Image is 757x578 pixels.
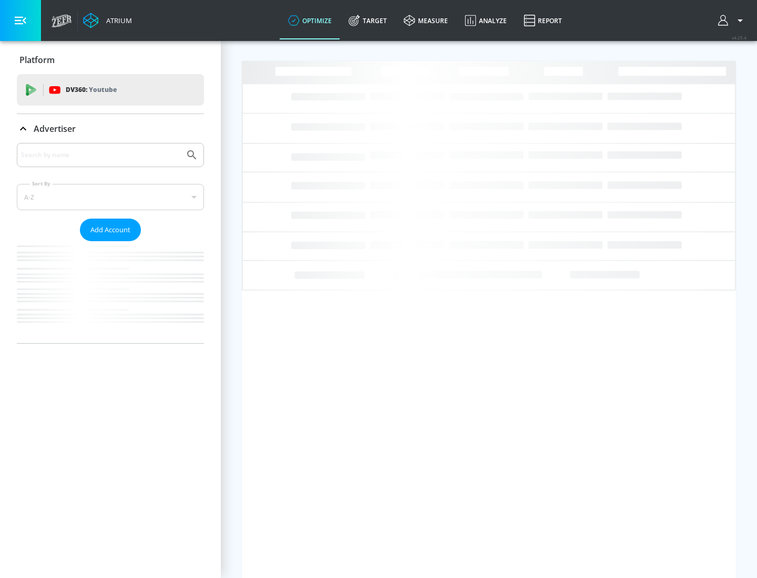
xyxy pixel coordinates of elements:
div: DV360: Youtube [17,74,204,106]
nav: list of Advertiser [17,241,204,343]
a: Target [340,2,395,39]
label: Sort By [30,180,53,187]
button: Add Account [80,219,141,241]
div: Advertiser [17,143,204,343]
a: optimize [280,2,340,39]
div: A-Z [17,184,204,210]
div: Atrium [102,16,132,25]
p: Youtube [89,84,117,95]
a: measure [395,2,456,39]
span: v 4.25.4 [732,35,746,40]
a: Analyze [456,2,515,39]
p: Advertiser [34,123,76,135]
a: Atrium [83,13,132,28]
p: DV360: [66,84,117,96]
a: Report [515,2,570,39]
div: Platform [17,45,204,75]
p: Platform [19,54,55,66]
input: Search by name [21,148,180,162]
span: Add Account [90,224,130,236]
div: Advertiser [17,114,204,143]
